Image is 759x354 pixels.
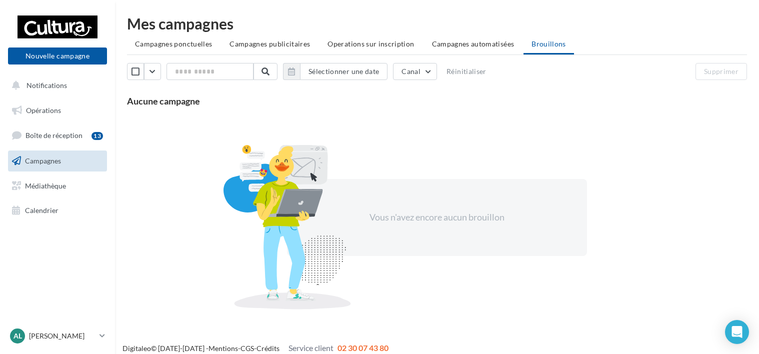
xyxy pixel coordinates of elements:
span: Calendrier [25,206,58,214]
span: Boîte de réception [25,131,82,139]
span: Campagnes [25,156,61,165]
span: Campagnes publicitaires [229,39,310,48]
span: Operations sur inscription [327,39,414,48]
a: Calendrier [6,200,109,221]
span: Aucune campagne [127,95,200,106]
button: Canal [393,63,437,80]
a: Campagnes [6,150,109,171]
span: Campagnes ponctuelles [135,39,212,48]
button: Supprimer [695,63,747,80]
a: Médiathèque [6,175,109,196]
button: Sélectionner une date [283,63,387,80]
span: Campagnes automatisées [432,39,514,48]
span: Opérations [26,106,61,114]
div: 13 [91,132,103,140]
button: Nouvelle campagne [8,47,107,64]
button: Notifications [6,75,105,96]
div: Open Intercom Messenger [725,320,749,344]
a: Digitaleo [122,344,151,352]
a: Boîte de réception13 [6,124,109,146]
a: Al [PERSON_NAME] [8,326,107,345]
span: © [DATE]-[DATE] - - - [122,344,388,352]
a: Opérations [6,100,109,121]
button: Réinitialiser [442,65,490,77]
div: Vous n'avez encore aucun brouillon [351,211,523,224]
span: 02 30 07 43 80 [337,343,388,352]
a: Mentions [208,344,238,352]
button: Sélectionner une date [300,63,387,80]
a: CGS [240,344,254,352]
span: Al [13,331,22,341]
div: Mes campagnes [127,16,747,31]
span: Service client [288,343,333,352]
p: [PERSON_NAME] [29,331,95,341]
a: Crédits [256,344,279,352]
span: Notifications [26,81,67,89]
span: Médiathèque [25,181,66,189]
